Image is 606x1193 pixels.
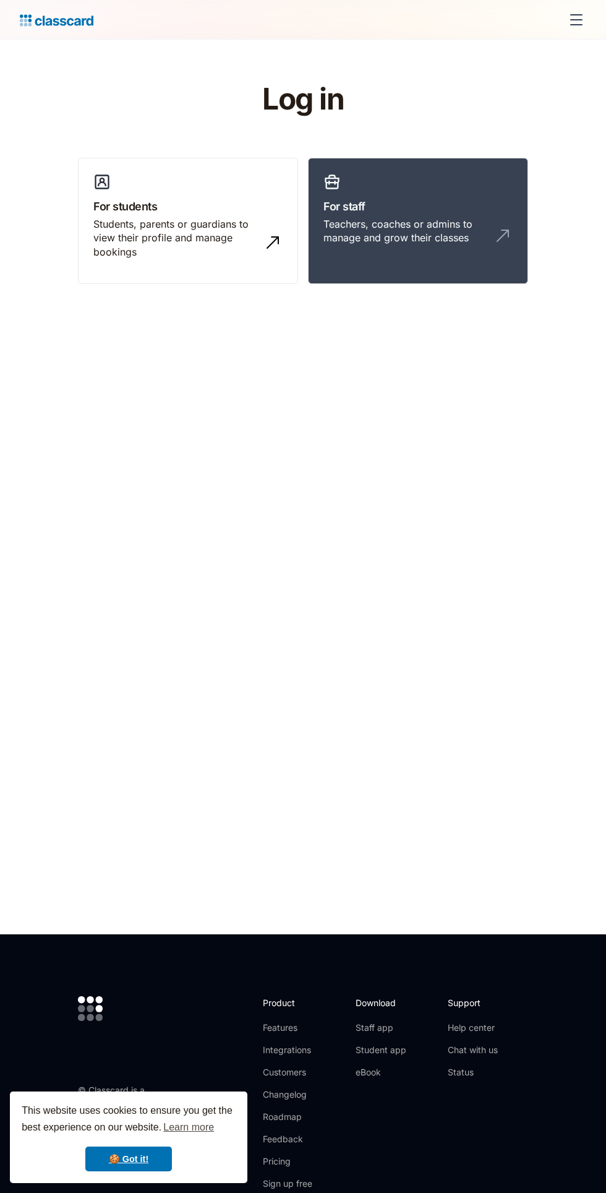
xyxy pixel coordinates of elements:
[263,1066,329,1079] a: Customers
[356,996,406,1009] h2: Download
[263,1155,329,1168] a: Pricing
[308,158,528,284] a: For staffTeachers, coaches or admins to manage and grow their classes
[356,1044,406,1056] a: Student app
[323,217,488,245] div: Teachers, coaches or admins to manage and grow their classes
[161,1118,216,1137] a: learn more about cookies
[448,1044,498,1056] a: Chat with us
[323,198,513,215] h3: For staff
[263,996,329,1009] h2: Product
[263,1022,329,1034] a: Features
[93,198,283,215] h3: For students
[448,1066,498,1079] a: Status
[561,5,586,35] div: menu
[263,1088,329,1101] a: Changelog
[78,1083,177,1127] div: © Classcard is a product of Reportcard, Inc. 2025
[78,158,298,284] a: For studentsStudents, parents or guardians to view their profile and manage bookings
[10,1092,247,1183] div: cookieconsent
[356,1022,406,1034] a: Staff app
[107,83,500,116] h1: Log in
[263,1133,329,1145] a: Feedback
[85,1147,172,1171] a: dismiss cookie message
[448,1022,498,1034] a: Help center
[448,996,498,1009] h2: Support
[22,1103,236,1137] span: This website uses cookies to ensure you get the best experience on our website.
[263,1044,329,1056] a: Integrations
[93,217,258,259] div: Students, parents or guardians to view their profile and manage bookings
[263,1111,329,1123] a: Roadmap
[263,1178,329,1190] a: Sign up free
[20,11,93,28] a: home
[356,1066,406,1079] a: eBook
